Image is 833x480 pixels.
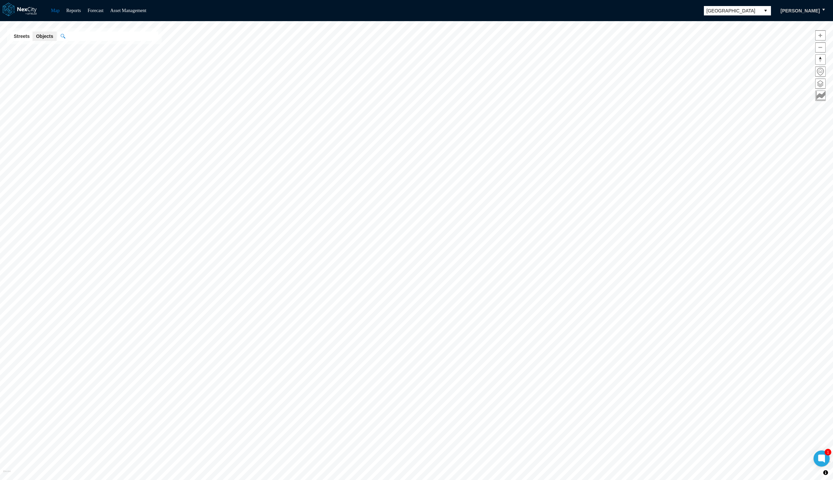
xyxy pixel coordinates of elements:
[36,33,53,40] span: Objects
[815,42,826,53] button: Zoom out
[66,8,81,13] a: Reports
[88,8,103,13] a: Forecast
[815,30,826,41] button: Zoom in
[822,469,830,477] button: Toggle attribution
[816,31,825,40] span: Zoom in
[51,8,60,13] a: Map
[815,54,826,65] button: Reset bearing to north
[824,469,828,476] span: Toggle attribution
[825,449,831,456] div: 1
[14,33,30,40] span: Streets
[774,5,827,16] button: [PERSON_NAME]
[110,8,147,13] a: Asset Management
[816,43,825,52] span: Zoom out
[760,6,771,15] button: select
[3,470,11,478] a: Mapbox homepage
[816,55,825,64] span: Reset bearing to north
[815,91,826,101] button: Key metrics
[781,7,820,14] span: [PERSON_NAME]
[33,32,56,41] button: Objects
[10,32,33,41] button: Streets
[707,7,758,14] span: [GEOGRAPHIC_DATA]
[815,66,826,77] button: Home
[815,78,826,89] button: Layers management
